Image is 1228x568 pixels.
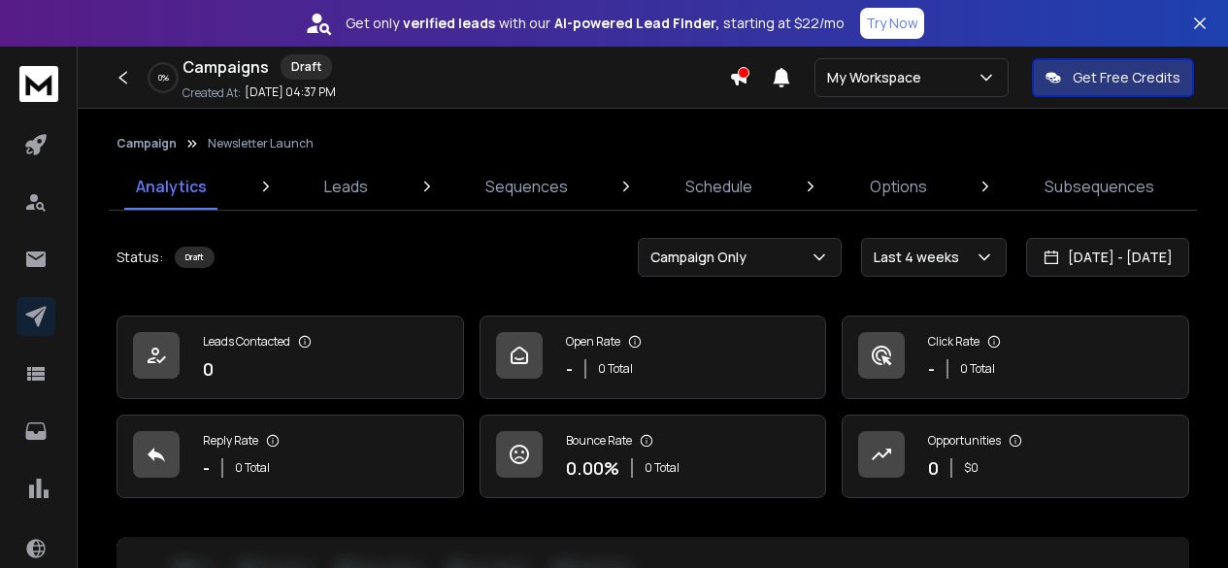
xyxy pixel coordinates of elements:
[674,163,764,210] a: Schedule
[324,175,368,198] p: Leads
[245,84,336,100] p: [DATE] 04:37 PM
[566,334,620,350] p: Open Rate
[827,68,929,87] p: My Workspace
[866,14,918,33] p: Try Now
[960,361,995,377] p: 0 Total
[116,415,464,498] a: Reply Rate-0 Total
[928,454,939,482] p: 0
[842,316,1189,399] a: Click Rate-0 Total
[281,54,332,80] div: Draft
[124,163,218,210] a: Analytics
[474,163,580,210] a: Sequences
[480,316,827,399] a: Open Rate-0 Total
[1033,163,1166,210] a: Subsequences
[485,175,568,198] p: Sequences
[870,175,927,198] p: Options
[235,460,270,476] p: 0 Total
[203,433,258,449] p: Reply Rate
[685,175,752,198] p: Schedule
[964,460,979,476] p: $ 0
[175,247,215,268] div: Draft
[183,85,241,101] p: Created At:
[1026,238,1189,277] button: [DATE] - [DATE]
[346,14,845,33] p: Get only with our starting at $22/mo
[1157,501,1204,548] iframe: Intercom live chat
[208,136,314,151] p: Newsletter Launch
[203,454,210,482] p: -
[860,8,924,39] button: Try Now
[116,316,464,399] a: Leads Contacted0
[842,415,1189,498] a: Opportunities0$0
[928,433,1001,449] p: Opportunities
[554,14,719,33] strong: AI-powered Lead Finder,
[403,14,495,33] strong: verified leads
[313,163,380,210] a: Leads
[136,175,207,198] p: Analytics
[183,55,269,79] h1: Campaigns
[203,334,290,350] p: Leads Contacted
[480,415,827,498] a: Bounce Rate0.00%0 Total
[566,454,619,482] p: 0.00 %
[19,66,58,102] img: logo
[928,334,979,350] p: Click Rate
[203,355,214,383] p: 0
[566,433,632,449] p: Bounce Rate
[650,248,754,267] p: Campaign Only
[158,72,169,84] p: 0 %
[874,248,967,267] p: Last 4 weeks
[116,136,177,151] button: Campaign
[598,361,633,377] p: 0 Total
[928,355,935,383] p: -
[645,460,680,476] p: 0 Total
[1032,58,1194,97] button: Get Free Credits
[566,355,573,383] p: -
[116,248,163,267] p: Status:
[1045,175,1154,198] p: Subsequences
[1073,68,1180,87] p: Get Free Credits
[858,163,939,210] a: Options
